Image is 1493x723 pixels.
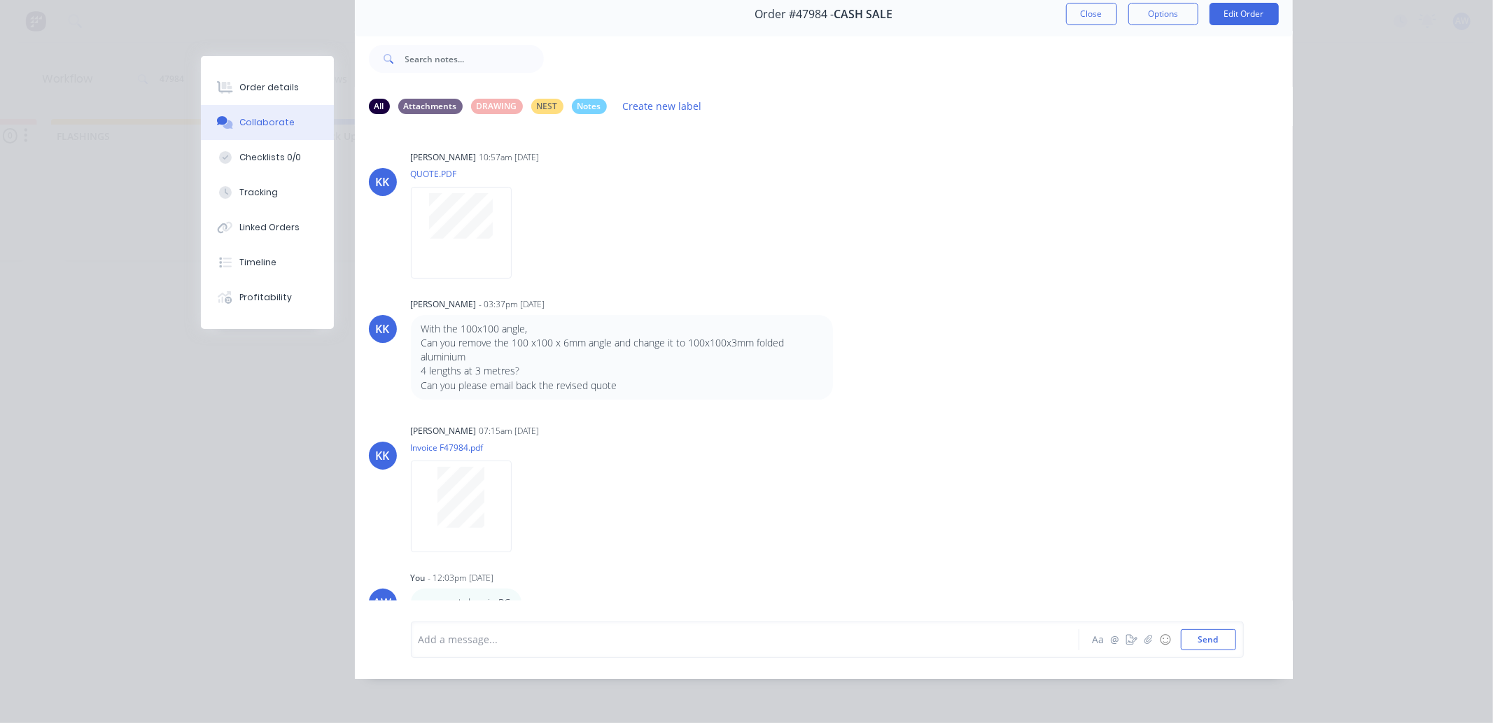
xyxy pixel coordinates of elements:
[201,280,334,315] button: Profitability
[572,99,607,114] div: Notes
[479,425,540,437] div: 07:15am [DATE]
[398,99,463,114] div: Attachments
[201,175,334,210] button: Tracking
[421,364,822,378] p: 4 lengths at 3 metres?
[239,221,300,234] div: Linked Orders
[411,442,526,454] p: Invoice F47984.pdf
[201,70,334,105] button: Order details
[471,99,523,114] div: DRAWING
[411,151,477,164] div: [PERSON_NAME]
[239,256,276,269] div: Timeline
[411,168,526,180] p: QUOTE.PDF
[411,425,477,437] div: [PERSON_NAME]
[421,596,511,610] p: over next door in PC
[239,116,295,129] div: Collaborate
[411,572,426,584] div: You
[411,298,477,311] div: [PERSON_NAME]
[239,151,301,164] div: Checklists 0/0
[1090,631,1107,648] button: Aa
[421,322,822,336] p: With the 100x100 angle,
[479,151,540,164] div: 10:57am [DATE]
[834,8,892,21] span: CASH SALE
[531,99,563,114] div: NEST
[201,210,334,245] button: Linked Orders
[1157,631,1174,648] button: ☺
[1128,3,1198,25] button: Options
[374,594,392,611] div: AW
[1066,3,1117,25] button: Close
[1181,629,1236,650] button: Send
[201,105,334,140] button: Collaborate
[1210,3,1279,25] button: Edit Order
[376,321,390,337] div: KK
[369,99,390,114] div: All
[376,447,390,464] div: KK
[615,97,709,115] button: Create new label
[421,336,822,365] p: Can you remove the 100 x100 x 6mm angle and change it to 100x100x3mm folded aluminium
[479,298,545,311] div: - 03:37pm [DATE]
[1107,631,1123,648] button: @
[201,245,334,280] button: Timeline
[421,379,822,393] p: Can you please email back the revised quote
[239,81,299,94] div: Order details
[405,45,544,73] input: Search notes...
[239,291,292,304] div: Profitability
[201,140,334,175] button: Checklists 0/0
[376,174,390,190] div: KK
[755,8,834,21] span: Order #47984 -
[428,572,494,584] div: - 12:03pm [DATE]
[239,186,278,199] div: Tracking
